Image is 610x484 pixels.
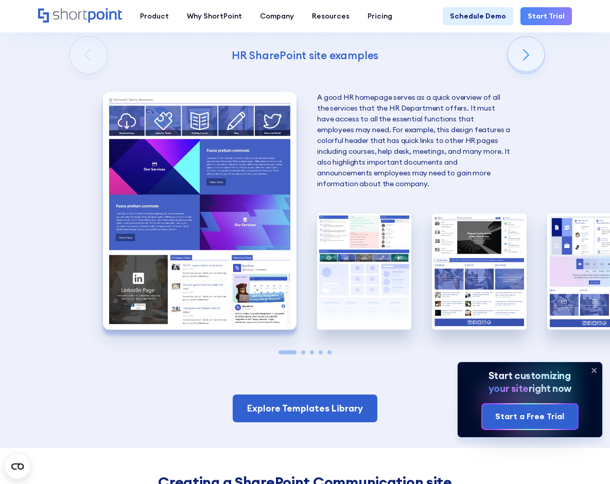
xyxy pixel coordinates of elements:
span: Go to slide 4 [319,350,323,354]
a: Start a Free Trial [482,404,577,429]
a: Schedule Demo [443,7,513,25]
span: Go to slide 1 [278,350,297,354]
div: 1 / 5 [103,92,297,330]
h4: HR SharePoint site examples [102,48,508,62]
div: Next slide [508,37,545,74]
div: Resources [312,11,350,22]
a: Resources [303,7,358,25]
img: Internal SharePoint site example for company policy [317,213,411,329]
img: HR SharePoint site example for Homepage [103,92,297,330]
span: Go to slide 2 [301,350,305,354]
a: Explore Templates Library [233,395,377,422]
a: Home [38,8,122,24]
div: 3 / 5 [432,213,526,329]
p: A good HR homepage serves as a quick overview of all the services that the HR Department offers. ... [317,92,511,189]
div: Start a Free Trial [495,410,564,423]
div: Why ShortPoint [187,11,242,22]
a: Company [251,7,303,25]
span: Go to slide 5 [327,350,332,354]
iframe: Chat Widget [559,435,610,484]
img: SharePoint Communication site example for news [432,213,526,329]
a: Pricing [358,7,401,25]
a: Why ShortPoint [178,7,251,25]
a: Product [131,7,178,25]
div: Pricing [368,11,392,22]
a: Start Trial [520,7,572,25]
div: Product [140,11,169,22]
span: Go to slide 3 [310,350,314,354]
div: Company [260,11,294,22]
div: 2 / 5 [317,213,411,329]
button: Open CMP widget [5,454,30,479]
